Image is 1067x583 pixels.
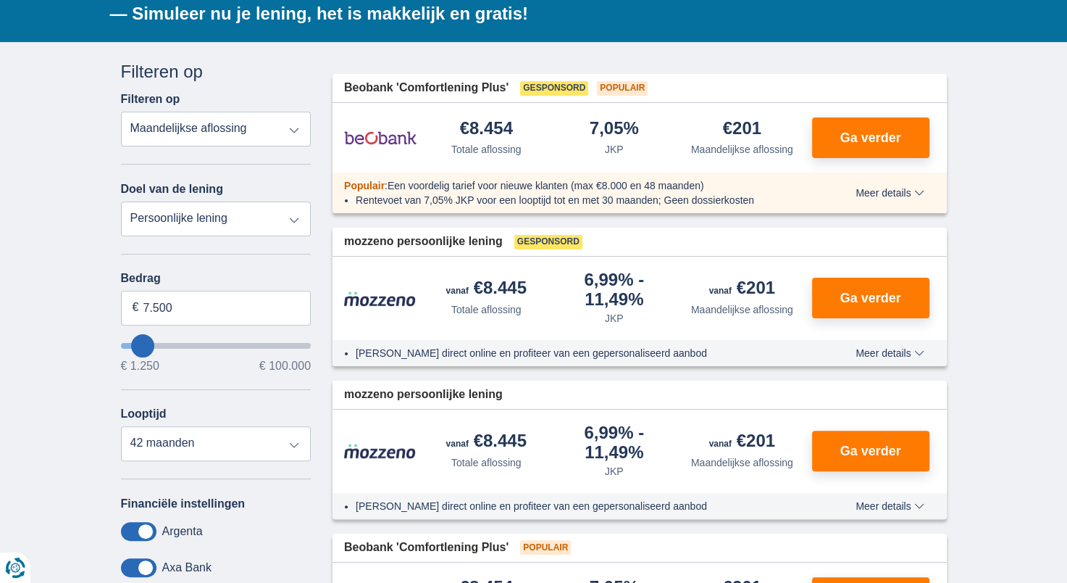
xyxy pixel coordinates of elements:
[344,180,385,191] span: Populair
[520,540,571,555] span: Populair
[855,188,924,198] span: Meer details
[356,346,803,360] li: [PERSON_NAME] direct online en profiteer van een gepersonaliseerd aanbod
[691,455,793,470] div: Maandelijkse aflossing
[520,81,588,96] span: Gesponsord
[812,431,929,471] button: Ga verder
[691,302,793,317] div: Maandelijkse aflossing
[446,432,527,452] div: €8.445
[597,81,648,96] span: Populair
[344,120,417,156] img: product.pl.alt Beobank
[845,187,934,199] button: Meer details
[121,59,311,84] div: Filteren op
[332,178,814,193] div: :
[460,120,513,139] div: €8.454
[812,278,929,318] button: Ga verder
[344,539,509,556] span: Beobank 'Comfortlening Plus'
[121,360,159,372] span: € 1.250
[812,117,929,158] button: Ga verder
[110,4,529,23] b: — Simuleer nu je lening, het is makkelijk en gratis!
[344,386,503,403] span: mozzeno persoonlijke lening
[451,455,522,470] div: Totale aflossing
[605,311,624,326] div: JKP
[556,424,673,461] div: 6,99%
[133,299,139,316] span: €
[855,348,924,358] span: Meer details
[344,80,509,96] span: Beobank 'Comfortlening Plus'
[845,347,934,359] button: Meer details
[162,561,212,574] label: Axa Bank
[840,445,900,458] span: Ga verder
[344,291,417,307] img: product.pl.alt Mozzeno
[356,499,803,513] li: [PERSON_NAME] direct online en profiteer van een gepersonaliseerd aanbod
[514,235,582,249] span: Gesponsord
[723,120,761,139] div: €201
[855,501,924,511] span: Meer details
[691,142,793,157] div: Maandelijkse aflossing
[590,120,639,139] div: 7,05%
[121,93,180,106] label: Filteren op
[845,500,934,512] button: Meer details
[605,464,624,479] div: JKP
[121,497,246,510] label: Financiële instellingen
[121,408,167,421] label: Looptijd
[121,183,223,196] label: Doel van de lening
[121,272,311,285] label: Bedrag
[388,180,704,191] span: Een voordelig tarief voor nieuwe klanten (max €8.000 en 48 maanden)
[556,271,673,308] div: 6,99%
[451,142,522,157] div: Totale aflossing
[162,525,203,538] label: Argenta
[356,193,803,207] li: Rentevoet van 7,05% JKP voor een looptijd tot en met 30 maanden; Geen dossierkosten
[840,131,900,144] span: Ga verder
[344,443,417,459] img: product.pl.alt Mozzeno
[605,142,624,157] div: JKP
[344,233,503,250] span: mozzeno persoonlijke lening
[709,432,775,452] div: €201
[259,360,311,372] span: € 100.000
[451,302,522,317] div: Totale aflossing
[840,291,900,305] span: Ga verder
[709,279,775,299] div: €201
[446,279,527,299] div: €8.445
[121,343,311,349] input: wantToBorrow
